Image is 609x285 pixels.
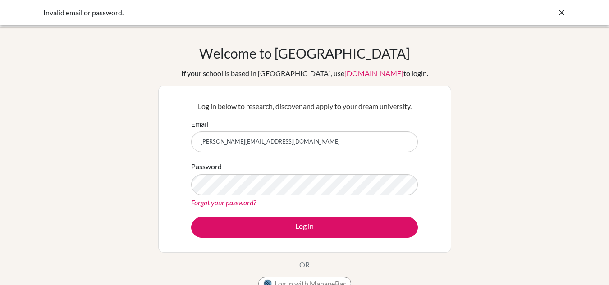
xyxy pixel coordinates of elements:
[191,161,222,172] label: Password
[199,45,410,61] h1: Welcome to [GEOGRAPHIC_DATA]
[181,68,428,79] div: If your school is based in [GEOGRAPHIC_DATA], use to login.
[43,7,431,18] div: Invalid email or password.
[191,217,418,238] button: Log in
[191,198,256,207] a: Forgot your password?
[191,118,208,129] label: Email
[191,101,418,112] p: Log in below to research, discover and apply to your dream university.
[344,69,403,77] a: [DOMAIN_NAME]
[299,259,310,270] p: OR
